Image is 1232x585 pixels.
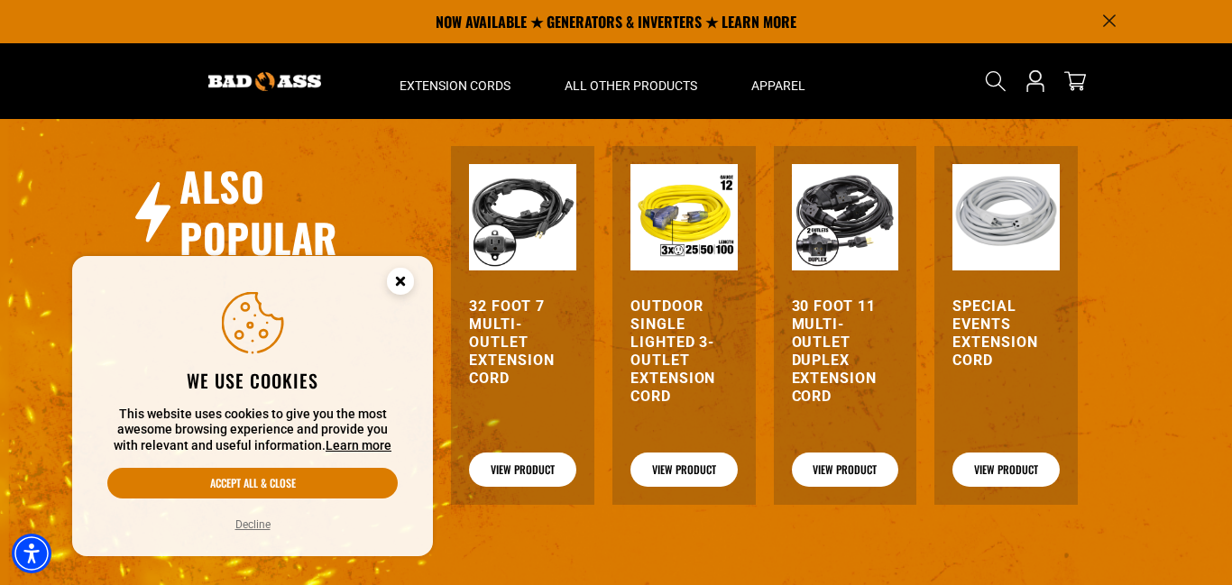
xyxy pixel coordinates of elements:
summary: Apparel [724,43,832,119]
button: Close this option [368,256,433,312]
a: cart [1061,70,1089,92]
img: Bad Ass Extension Cords [208,72,321,91]
a: 32 Foot 7 Multi-Outlet Extension Cord [469,297,576,388]
a: Open this option [1021,43,1050,119]
a: View Product [792,452,899,487]
button: Decline [230,516,276,534]
img: Outdoor Single Lighted 3-Outlet Extension Cord [630,164,738,271]
a: Special Events Extension Cord [952,297,1060,370]
span: All Other Products [565,78,697,94]
div: Accessibility Menu [12,534,51,573]
img: white [952,164,1060,271]
img: black [469,164,576,271]
summary: All Other Products [538,43,724,119]
a: View Product [952,452,1060,487]
aside: Cookie Consent [72,256,433,557]
a: Outdoor Single Lighted 3-Outlet Extension Cord [630,297,738,406]
summary: Extension Cords [372,43,538,119]
h2: We use cookies [107,369,398,392]
a: This website uses cookies to give you the most awesome browsing experience and provide you with r... [326,438,391,452]
img: black [792,164,899,271]
a: View Product [469,452,576,487]
a: 30 Foot 11 Multi-Outlet Duplex Extension Cord [792,297,899,406]
p: This website uses cookies to give you the most awesome browsing experience and provide you with r... [107,407,398,454]
summary: Search [981,67,1010,96]
h2: Also Popular [179,160,385,263]
span: Apparel [751,78,805,94]
span: Extension Cords [400,78,510,94]
a: View Product [630,452,738,487]
button: Accept all & close [107,468,398,498]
